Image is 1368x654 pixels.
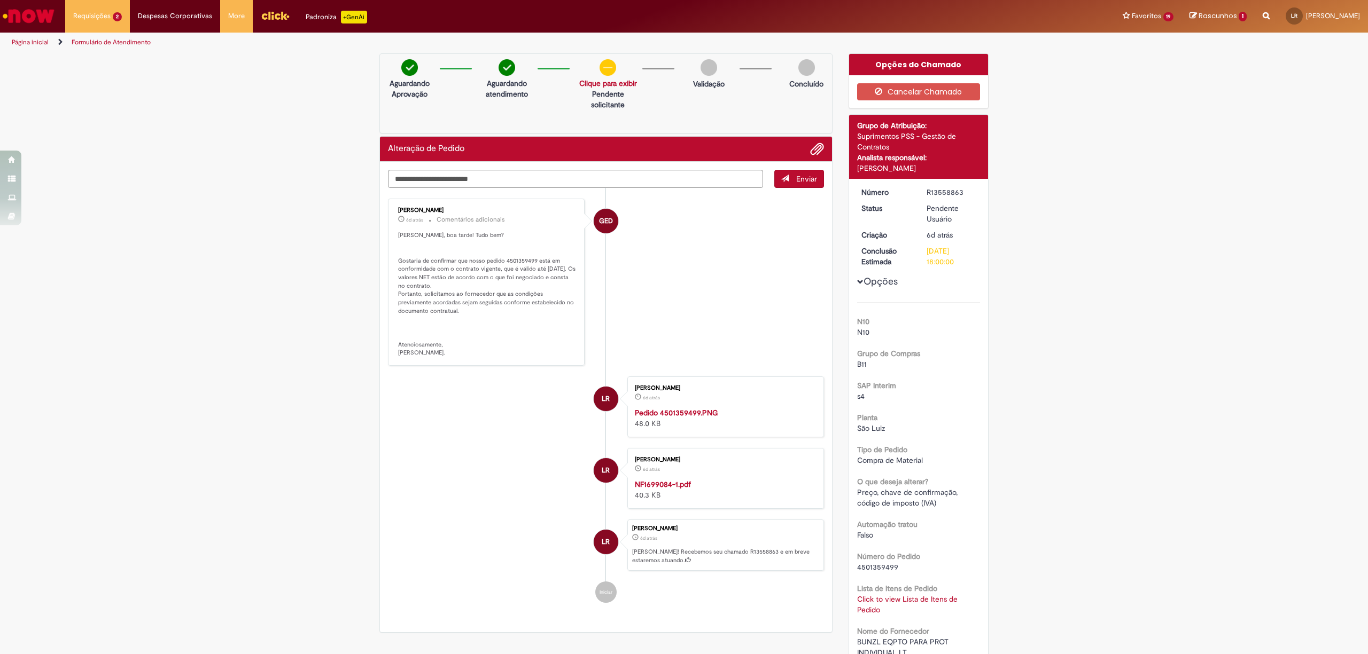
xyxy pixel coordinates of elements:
div: [PERSON_NAME] [635,385,813,391]
span: Enviar [796,174,817,184]
span: LR [602,386,610,412]
div: Pendente Usuário [927,203,976,224]
img: img-circle-grey.png [701,59,717,76]
p: Aguardando atendimento [481,78,532,99]
time: 23/09/2025 12:32:31 [643,395,660,401]
textarea: Digite sua mensagem aqui... [388,170,763,188]
ul: Trilhas de página [8,33,904,52]
dt: Status [853,203,919,214]
a: Click to view Lista de Itens de Pedido [857,594,958,614]
span: B11 [857,359,867,369]
p: Pendente solicitante [579,89,637,110]
b: Número do Pedido [857,551,920,561]
a: Rascunhos [1190,11,1247,21]
div: [PERSON_NAME] [857,163,981,174]
p: +GenAi [341,11,367,23]
b: Lista de Itens de Pedido [857,584,937,593]
div: Padroniza [306,11,367,23]
img: check-circle-green.png [499,59,515,76]
li: Leandro Henrique Martins Rodrigues [388,519,824,571]
a: Página inicial [12,38,49,46]
time: 23/09/2025 12:30:03 [643,466,660,472]
ul: Histórico de tíquete [388,188,824,613]
b: Nome do Fornecedor [857,626,929,636]
button: Cancelar Chamado [857,83,981,100]
a: Formulário de Atendimento [72,38,151,46]
b: O que deseja alterar? [857,477,928,486]
b: Grupo de Compras [857,349,920,358]
div: R13558863 [927,187,976,198]
div: 48.0 KB [635,407,813,429]
b: Planta [857,413,877,422]
div: [PERSON_NAME] [635,456,813,463]
span: Requisições [73,11,111,21]
small: Comentários adicionais [437,215,505,224]
div: [DATE] 18:00:00 [927,246,976,267]
span: GED [599,208,613,234]
button: Adicionar anexos [810,142,824,156]
div: Leandro Henrique Martins Rodrigues [594,530,618,554]
span: São Luiz [857,423,885,433]
div: Analista responsável: [857,152,981,163]
p: [PERSON_NAME], boa tarde! Tudo bem? Gostaria de confirmar que nosso pedido 4501359499 está em con... [398,231,576,357]
div: Opções do Chamado [849,54,989,75]
img: ServiceNow [1,5,56,27]
img: img-circle-grey.png [798,59,815,76]
b: N10 [857,317,869,326]
a: NF1699084-1.pdf [635,479,691,489]
b: Tipo de Pedido [857,445,907,454]
span: 2 [113,12,122,21]
span: More [228,11,245,21]
img: click_logo_yellow_360x200.png [261,7,290,23]
b: SAP Interim [857,381,896,390]
p: Concluído [789,78,823,89]
span: [PERSON_NAME] [1306,11,1360,20]
span: 6d atrás [640,535,657,541]
a: Pedido 4501359499.PNG [635,408,718,417]
span: N10 [857,327,869,337]
p: Validação [693,78,725,89]
div: Gabriele Estefane Da Silva [594,209,618,233]
div: Suprimentos PSS - Gestão de Contratos [857,131,981,152]
a: Clique para exibir [579,78,637,88]
time: 24/09/2025 08:55:02 [406,217,423,223]
span: Favoritos [1132,11,1161,21]
span: Compra de Material [857,455,923,465]
span: 1 [1239,12,1247,21]
span: Despesas Corporativas [138,11,212,21]
h2: Alteração de Pedido Histórico de tíquete [388,144,464,154]
span: LR [602,529,610,555]
dt: Criação [853,230,919,240]
button: Enviar [774,170,824,188]
img: circle-minus.png [600,59,616,76]
p: Aguardando Aprovação [384,78,434,99]
span: 6d atrás [643,466,660,472]
span: LR [1291,12,1297,19]
img: check-circle-green.png [401,59,418,76]
div: Leandro Henrique Martins Rodrigues [594,387,618,411]
div: 23/09/2025 12:32:36 [927,230,976,240]
span: 6d atrás [406,217,423,223]
time: 23/09/2025 12:32:36 [640,535,657,541]
span: s4 [857,391,865,401]
p: [PERSON_NAME]! Recebemos seu chamado R13558863 e em breve estaremos atuando. [632,548,818,564]
div: 40.3 KB [635,479,813,500]
div: Grupo de Atribuição: [857,120,981,131]
span: 6d atrás [643,395,660,401]
span: Preço, chave de confirmação, código de imposto (IVA) [857,487,960,508]
time: 23/09/2025 12:32:36 [927,230,953,240]
span: Rascunhos [1199,11,1237,21]
span: 4501359499 [857,562,898,572]
dt: Número [853,187,919,198]
div: [PERSON_NAME] [398,207,576,214]
div: [PERSON_NAME] [632,525,818,532]
dt: Conclusão Estimada [853,246,919,267]
span: LR [602,458,610,483]
span: 19 [1163,12,1174,21]
span: 6d atrás [927,230,953,240]
span: Falso [857,530,873,540]
b: Automação tratou [857,519,918,529]
div: Leandro Henrique Martins Rodrigues [594,458,618,483]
